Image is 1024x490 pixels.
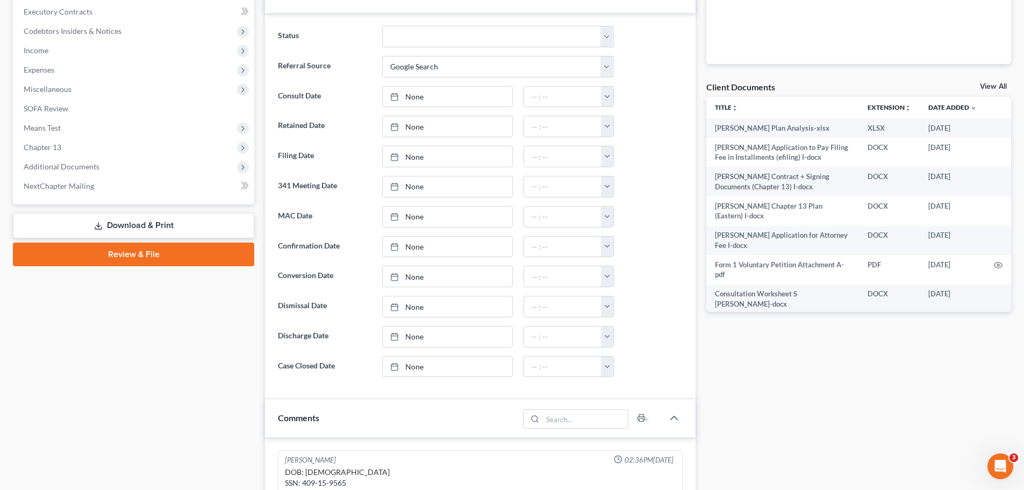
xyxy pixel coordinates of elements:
[383,146,512,167] a: None
[273,326,376,347] label: Discharge Date
[524,87,601,107] input: -- : --
[285,455,336,465] div: [PERSON_NAME]
[859,167,920,196] td: DOCX
[920,138,985,167] td: [DATE]
[524,207,601,227] input: -- : --
[524,357,601,377] input: -- : --
[24,143,61,152] span: Chapter 13
[920,285,985,314] td: [DATE]
[278,413,319,423] span: Comments
[524,326,601,347] input: -- : --
[980,83,1007,90] a: View All
[273,296,376,317] label: Dismissal Date
[24,104,68,113] span: SOFA Review
[706,285,859,314] td: Consultation Worksheet S [PERSON_NAME]-docx
[524,146,601,167] input: -- : --
[920,226,985,255] td: [DATE]
[24,84,71,94] span: Miscellaneous
[24,26,121,35] span: Codebtors Insiders & Notices
[15,2,254,22] a: Executory Contracts
[383,326,512,347] a: None
[524,237,601,257] input: -- : --
[706,196,859,226] td: [PERSON_NAME] Chapter 13 Plan (Eastern) I-docx
[987,453,1013,479] iframe: Intercom live chat
[706,81,775,93] div: Client Documents
[859,138,920,167] td: DOCX
[24,123,61,132] span: Means Test
[383,357,512,377] a: None
[273,86,376,108] label: Consult Date
[625,455,674,465] span: 02:36PM[DATE]
[928,103,977,111] a: Date Added expand_more
[273,206,376,228] label: MAC Date
[732,105,738,111] i: unfold_more
[285,467,676,488] div: DOB: [DEMOGRAPHIC_DATA] SSN: 409-15-9565
[524,116,601,137] input: -- : --
[920,255,985,285] td: [DATE]
[859,196,920,226] td: DOCX
[273,56,376,77] label: Referral Source
[383,266,512,287] a: None
[859,285,920,314] td: DOCX
[524,266,601,287] input: -- : --
[15,99,254,118] a: SOFA Review
[868,103,911,111] a: Extensionunfold_more
[383,116,512,137] a: None
[920,196,985,226] td: [DATE]
[383,237,512,257] a: None
[859,255,920,285] td: PDF
[15,176,254,196] a: NextChapter Mailing
[715,103,738,111] a: Titleunfold_more
[970,105,977,111] i: expand_more
[383,296,512,317] a: None
[273,356,376,378] label: Case Closed Date
[905,105,911,111] i: unfold_more
[383,207,512,227] a: None
[24,162,99,171] span: Additional Documents
[383,176,512,197] a: None
[273,266,376,287] label: Conversion Date
[859,226,920,255] td: DOCX
[13,213,254,238] a: Download & Print
[706,255,859,285] td: Form 1 Voluntary Petition Attachment A-pdf
[1009,453,1018,462] span: 3
[859,118,920,138] td: XLSX
[524,296,601,317] input: -- : --
[24,7,92,16] span: Executory Contracts
[524,176,601,197] input: -- : --
[706,167,859,196] td: [PERSON_NAME] Contract + Signing Documents (Chapter 13) I-docx
[383,87,512,107] a: None
[920,167,985,196] td: [DATE]
[706,226,859,255] td: [PERSON_NAME] Application for Attorney Fee I-docx
[543,410,628,428] input: Search...
[920,118,985,138] td: [DATE]
[273,236,376,258] label: Confirmation Date
[24,46,48,55] span: Income
[13,243,254,266] a: Review & File
[273,146,376,167] label: Filing Date
[24,65,54,74] span: Expenses
[706,118,859,138] td: [PERSON_NAME] Plan Analysis-xlsx
[24,181,94,190] span: NextChapter Mailing
[273,116,376,137] label: Retained Date
[273,26,376,47] label: Status
[273,176,376,197] label: 341 Meeting Date
[706,138,859,167] td: [PERSON_NAME] Application to Pay Filing Fee in Installments (efiling) I-docx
